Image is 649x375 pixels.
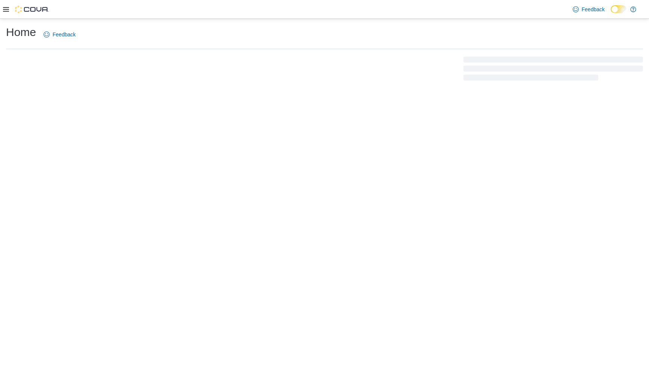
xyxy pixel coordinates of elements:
a: Feedback [41,27,78,42]
span: Dark Mode [611,13,611,13]
span: Feedback [53,31,75,38]
span: Loading [463,58,643,82]
a: Feedback [570,2,608,17]
input: Dark Mode [611,5,626,13]
h1: Home [6,25,36,40]
img: Cova [15,6,49,13]
span: Feedback [582,6,605,13]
